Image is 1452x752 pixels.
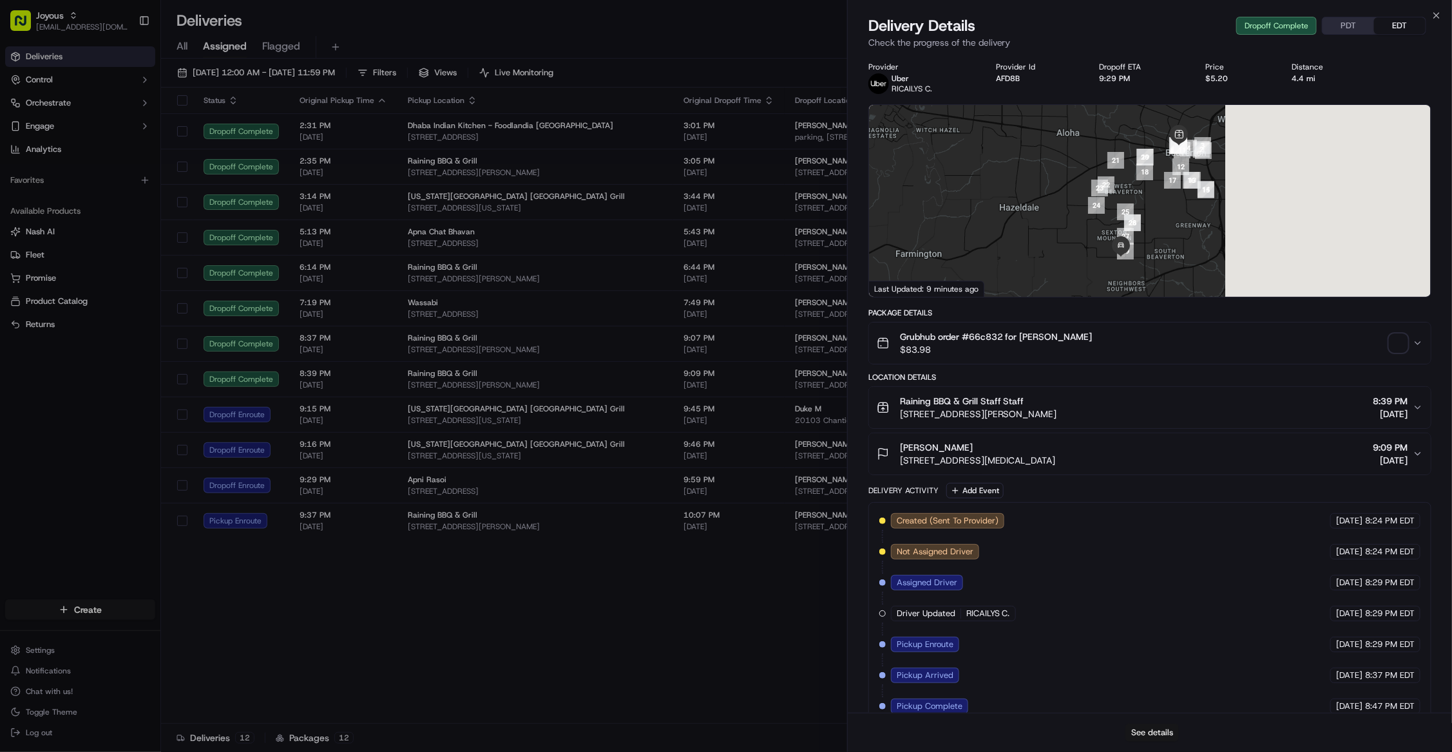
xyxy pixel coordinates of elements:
span: 8:29 PM EDT [1365,608,1415,619]
span: API Documentation [122,187,207,200]
div: Price [1205,62,1272,72]
span: Pylon [128,219,156,229]
span: 8:29 PM EDT [1365,639,1415,650]
span: 8:47 PM EDT [1365,700,1415,712]
button: Add Event [946,483,1004,498]
a: Powered byPylon [91,218,156,229]
div: Delivery Activity [868,485,939,496]
span: Pickup Arrived [897,670,953,681]
span: [DATE] [1373,408,1408,420]
div: 17 [1164,172,1181,189]
span: Raining BBQ & Grill Staff Staff [900,395,1024,408]
span: 8:39 PM [1373,395,1408,408]
span: [DATE] [1336,608,1362,619]
div: Provider Id [996,62,1079,72]
div: 9:29 PM [1100,73,1185,84]
div: 28 [1124,214,1141,231]
span: Assigned Driver [897,577,957,588]
div: Dropoff ETA [1100,62,1185,72]
button: [PERSON_NAME][STREET_ADDRESS][MEDICAL_DATA]9:09 PM[DATE] [869,433,1431,475]
span: [DATE] [1336,670,1362,681]
div: 14 [1198,181,1214,198]
button: AFD8B [996,73,1020,84]
span: Not Assigned Driver [897,546,973,558]
div: Last Updated: 9 minutes ago [869,281,984,297]
span: [DATE] [1336,546,1362,558]
div: 29 [1117,243,1134,259]
div: 21 [1107,152,1124,169]
span: Created (Sent To Provider) [897,515,998,527]
span: $83.98 [900,343,1093,356]
span: [DATE] [1336,577,1362,588]
div: 15 [1198,182,1214,198]
span: 9:09 PM [1373,441,1408,454]
span: [STREET_ADDRESS][MEDICAL_DATA] [900,454,1056,467]
span: Pickup Complete [897,700,962,712]
div: 11 [1174,142,1190,158]
button: EDT [1374,17,1426,34]
span: 8:24 PM EDT [1365,515,1415,527]
a: 📗Knowledge Base [8,182,104,205]
div: We're available if you need us! [44,136,163,147]
img: Nash [13,14,39,39]
img: 1736555255976-a54dd68f-1ca7-489b-9aae-adbdc363a1c4 [13,124,36,147]
button: Raining BBQ & Grill Staff Staff[STREET_ADDRESS][PERSON_NAME]8:39 PM[DATE] [869,387,1431,428]
span: [DATE] [1336,700,1362,712]
button: PDT [1323,17,1374,34]
div: Package Details [868,308,1431,318]
div: 23 [1091,180,1108,196]
span: 8:37 PM EDT [1365,670,1415,681]
div: 22 [1098,176,1114,193]
div: 27 [1117,228,1134,245]
span: [PERSON_NAME] [900,441,973,454]
span: Pickup Enroute [897,639,953,650]
div: 19 [1137,149,1154,165]
div: 📗 [13,189,23,199]
div: 3 [1194,137,1211,154]
button: Start new chat [219,127,234,143]
div: Provider [868,62,976,72]
span: [DATE] [1336,515,1362,527]
span: [DATE] [1336,639,1362,650]
span: [STREET_ADDRESS][PERSON_NAME] [900,408,1057,420]
span: Driver Updated [897,608,955,619]
span: RICAILYS C. [966,608,1010,619]
div: $5.20 [1205,73,1272,84]
div: Location Details [868,372,1431,382]
img: uber-new-logo.jpeg [868,73,889,94]
button: Grubhub order #66c832 for [PERSON_NAME]$83.98 [869,323,1431,364]
input: Got a question? Start typing here... [33,84,232,97]
div: 18 [1136,164,1153,180]
p: Welcome 👋 [13,52,234,73]
div: 13 [1184,172,1201,189]
span: [DATE] [1373,454,1408,467]
div: Distance [1292,62,1368,72]
div: 💻 [109,189,119,199]
div: 4 [1180,140,1197,156]
span: Delivery Details [868,15,975,36]
a: 💻API Documentation [104,182,212,205]
span: 8:29 PM EDT [1365,577,1415,588]
div: 4.4 mi [1292,73,1368,84]
p: Uber [892,73,932,84]
div: 10 [1169,137,1186,154]
div: 12 [1172,158,1189,175]
span: 8:24 PM EDT [1365,546,1415,558]
div: 20 [1136,149,1153,165]
span: Grubhub order #66c832 for [PERSON_NAME] [900,330,1093,343]
div: Start new chat [44,124,211,136]
div: 1 [1195,142,1212,159]
span: Knowledge Base [26,187,99,200]
div: 25 [1117,203,1134,220]
div: 24 [1088,197,1105,214]
span: RICAILYS C. [892,84,932,94]
div: 16 [1183,172,1199,189]
button: See details [1125,724,1179,742]
p: Check the progress of the delivery [868,36,1431,49]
